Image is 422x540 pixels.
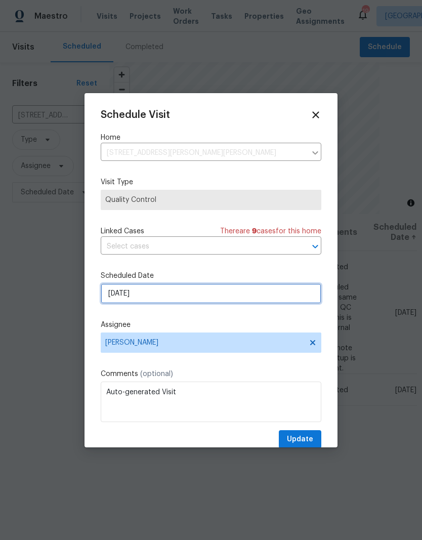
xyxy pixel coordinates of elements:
[220,226,321,236] span: There are case s for this home
[101,133,321,143] label: Home
[287,433,313,446] span: Update
[101,369,321,379] label: Comments
[101,110,170,120] span: Schedule Visit
[140,370,173,378] span: (optional)
[105,339,304,347] span: [PERSON_NAME]
[101,145,306,161] input: Enter in an address
[101,271,321,281] label: Scheduled Date
[101,226,144,236] span: Linked Cases
[101,382,321,422] textarea: Auto-generated Visit
[308,239,322,254] button: Open
[101,177,321,187] label: Visit Type
[279,430,321,449] button: Update
[101,320,321,330] label: Assignee
[252,228,257,235] span: 9
[310,109,321,120] span: Close
[101,239,293,255] input: Select cases
[105,195,317,205] span: Quality Control
[101,283,321,304] input: M/D/YYYY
